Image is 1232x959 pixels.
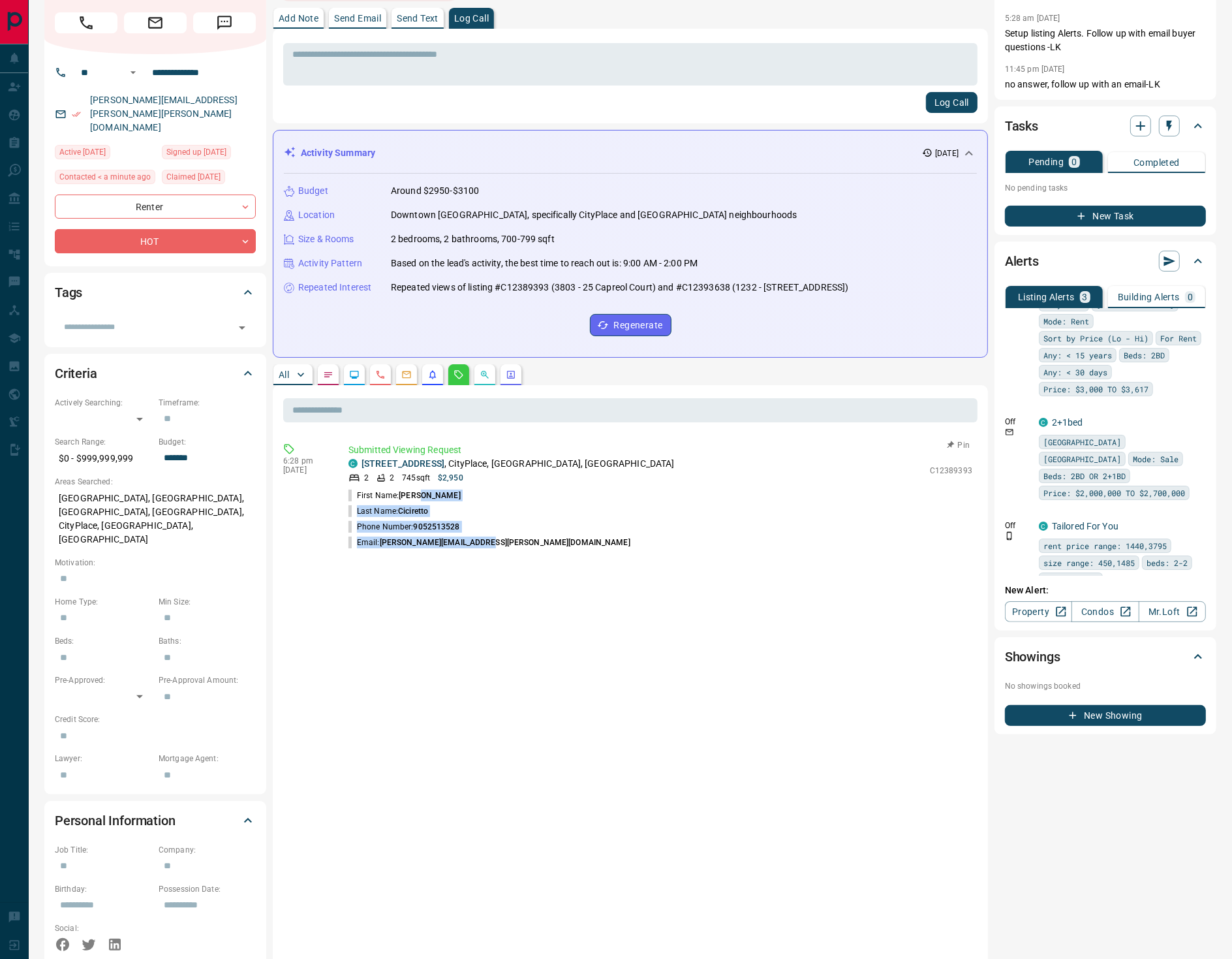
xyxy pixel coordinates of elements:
p: Timeframe: [159,397,256,409]
div: Activity Summary[DATE] [284,141,977,165]
p: No showings booked [1005,680,1206,692]
span: Email [124,12,187,33]
span: Ciciretto [398,507,428,516]
h2: Personal Information [55,810,176,831]
p: Baths: [159,635,256,647]
p: Pre-Approval Amount: [159,674,256,686]
p: Beds: [55,635,152,647]
p: Email: [348,537,630,548]
div: Wed Sep 10 2025 [55,145,155,163]
p: Activity Pattern [298,257,362,270]
button: Regenerate [590,314,671,336]
svg: Calls [375,369,386,380]
span: [PERSON_NAME] [399,491,460,500]
p: Birthday: [55,883,152,895]
svg: Emails [401,369,412,380]
span: For Rent [1160,332,1197,345]
div: Alerts [1005,245,1206,277]
h2: Showings [1005,646,1060,667]
button: New Showing [1005,705,1206,726]
span: Active [DATE] [59,146,106,159]
span: Sort by Price (Lo - Hi) [1043,332,1148,345]
p: Company: [159,844,256,856]
span: [GEOGRAPHIC_DATA] [1043,435,1121,448]
div: Fri Jul 21 2017 [162,145,256,163]
span: Mode: Rent [1043,315,1089,328]
p: All [279,370,289,379]
span: [GEOGRAPHIC_DATA] [1043,452,1121,465]
p: [GEOGRAPHIC_DATA], [GEOGRAPHIC_DATA], [GEOGRAPHIC_DATA], [GEOGRAPHIC_DATA], CityPlace, [GEOGRAPHI... [55,488,256,550]
div: Fri Sep 12 2025 [55,170,155,188]
div: Tags [55,277,256,308]
svg: Email Verified [72,110,81,119]
svg: Listing Alerts [427,369,438,380]
span: Any: < 30 days [1043,366,1107,379]
a: Tailored For You [1052,521,1118,531]
p: Pending [1028,157,1064,166]
svg: Push Notification Only [1005,531,1014,541]
span: bathrooms: 1 [1043,573,1098,586]
p: New Alert: [1005,584,1206,597]
p: Off [1005,520,1031,531]
p: Completed [1133,158,1180,167]
div: Personal Information [55,805,256,836]
div: Tasks [1005,110,1206,142]
p: C12389393 [930,465,972,477]
p: Based on the lead's activity, the best time to reach out is: 9:00 AM - 2:00 PM [391,257,698,270]
p: Send Email [334,14,381,23]
p: , CityPlace, [GEOGRAPHIC_DATA], [GEOGRAPHIC_DATA] [362,457,675,471]
p: 5:28 am [DATE] [1005,14,1060,23]
p: Submitted Viewing Request [348,443,972,457]
div: HOT [55,229,256,253]
span: Any: < 15 years [1043,349,1112,362]
span: Beds: 2BD OR 2+1BD [1043,469,1126,482]
button: Pin [940,439,978,451]
p: no answer, follow up with an email-LK [1005,78,1206,91]
span: Price: $3,000 TO $3,617 [1043,383,1148,396]
span: [PERSON_NAME][EMAIL_ADDRESS][PERSON_NAME][DOMAIN_NAME] [380,538,630,547]
button: Log Call [926,92,978,113]
div: Criteria [55,358,256,389]
span: Price: $2,000,000 TO $2,700,000 [1043,486,1185,499]
svg: Lead Browsing Activity [349,369,360,380]
h2: Criteria [55,363,97,384]
p: Last Name: [348,505,428,517]
a: Condos [1071,601,1139,622]
p: Building Alerts [1118,292,1180,302]
p: [DATE] [283,465,329,475]
span: size range: 450,1485 [1043,556,1135,569]
p: 0 [1071,157,1077,166]
h2: Tags [55,282,82,303]
p: 2 [364,472,369,484]
a: 2+1bed [1052,417,1083,428]
p: Phone Number: [348,521,460,533]
div: Wed Aug 30 2017 [162,170,256,188]
p: Size & Rooms [298,232,354,246]
p: Log Call [454,14,489,23]
p: Send Text [397,14,439,23]
p: 11:45 pm [DATE] [1005,65,1065,74]
p: [DATE] [935,148,959,159]
p: Credit Score: [55,714,256,725]
p: Job Title: [55,844,152,856]
p: $0 - $999,999,999 [55,448,152,469]
span: rent price range: 1440,3795 [1043,539,1167,552]
p: Off [1005,416,1031,428]
p: $2,950 [438,472,463,484]
span: Contacted < a minute ago [59,170,151,183]
a: [PERSON_NAME][EMAIL_ADDRESS][PERSON_NAME][PERSON_NAME][DOMAIN_NAME] [90,95,238,133]
p: Social: [55,922,152,934]
span: Message [193,12,256,33]
span: beds: 2-2 [1147,556,1188,569]
p: Budget [298,184,328,198]
p: Min Size: [159,596,256,608]
p: Repeated views of listing #C12389393 (3803 - 25 Capreol Court) and #C12393638 (1232 - [STREET_ADD... [391,281,849,294]
span: Claimed [DATE] [166,170,221,183]
svg: Notes [323,369,333,380]
p: Mortgage Agent: [159,753,256,764]
p: No pending tasks [1005,178,1206,198]
p: Listing Alerts [1018,292,1075,302]
button: Open [233,319,251,337]
a: Mr.Loft [1139,601,1206,622]
p: 2 bedrooms, 2 bathrooms, 700-799 sqft [391,232,555,246]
